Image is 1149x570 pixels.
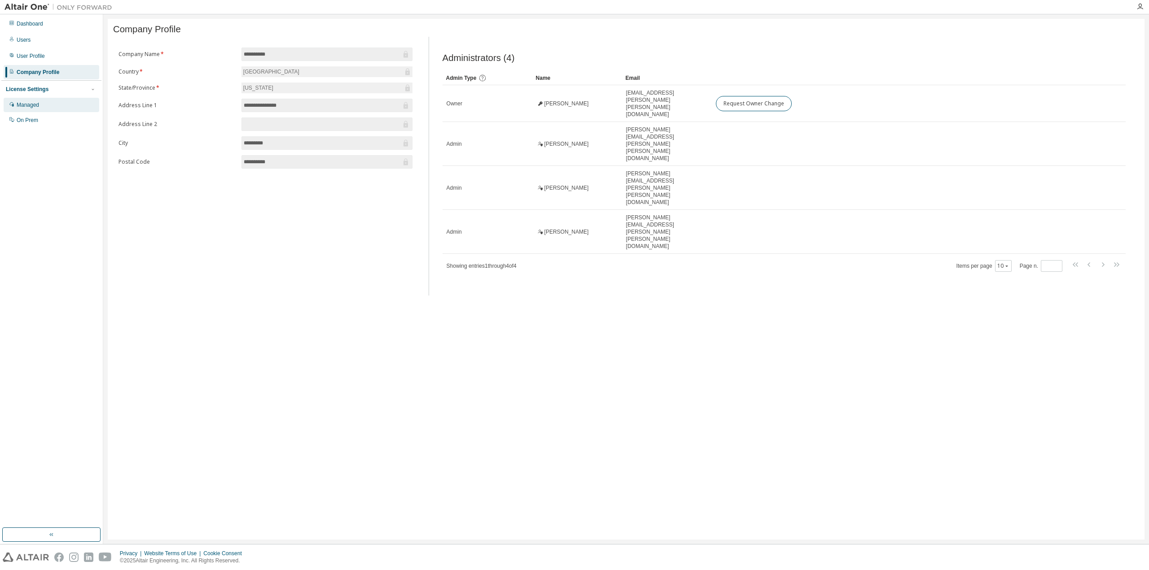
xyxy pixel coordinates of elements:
label: Country [118,68,236,75]
label: City [118,139,236,147]
label: Address Line 2 [118,121,236,128]
span: Admin [447,228,462,235]
div: Users [17,36,31,44]
div: Website Terms of Use [144,550,203,557]
span: Administrators (4) [443,53,515,63]
span: [PERSON_NAME][EMAIL_ADDRESS][PERSON_NAME][PERSON_NAME][DOMAIN_NAME] [626,170,708,206]
span: [PERSON_NAME] [544,228,589,235]
span: Admin Type [446,75,477,81]
label: Company Name [118,51,236,58]
img: altair_logo.svg [3,553,49,562]
div: [GEOGRAPHIC_DATA] [241,66,412,77]
span: [PERSON_NAME] [544,184,589,191]
div: User Profile [17,52,45,60]
label: Address Line 1 [118,102,236,109]
img: linkedin.svg [84,553,93,562]
div: Managed [17,101,39,109]
span: Showing entries 1 through 4 of 4 [447,263,517,269]
span: [EMAIL_ADDRESS][PERSON_NAME][PERSON_NAME][DOMAIN_NAME] [626,89,708,118]
div: License Settings [6,86,48,93]
span: [PERSON_NAME] [544,100,589,107]
div: [GEOGRAPHIC_DATA] [242,67,301,77]
span: [PERSON_NAME][EMAIL_ADDRESS][PERSON_NAME][PERSON_NAME][DOMAIN_NAME] [626,126,708,162]
div: Cookie Consent [203,550,247,557]
div: Dashboard [17,20,43,27]
div: Company Profile [17,69,59,76]
span: Items per page [956,260,1012,272]
span: Admin [447,140,462,148]
div: Email [626,71,708,85]
label: Postal Code [118,158,236,165]
div: [US_STATE] [242,83,275,93]
span: Company Profile [113,24,181,35]
p: © 2025 Altair Engineering, Inc. All Rights Reserved. [120,557,247,565]
button: 10 [997,262,1009,270]
img: youtube.svg [99,553,112,562]
span: Admin [447,184,462,191]
label: State/Province [118,84,236,91]
span: Page n. [1020,260,1062,272]
div: Name [536,71,618,85]
img: instagram.svg [69,553,79,562]
div: [US_STATE] [241,83,412,93]
img: facebook.svg [54,553,64,562]
span: [PERSON_NAME][EMAIL_ADDRESS][PERSON_NAME][PERSON_NAME][DOMAIN_NAME] [626,214,708,250]
span: [PERSON_NAME] [544,140,589,148]
span: Owner [447,100,462,107]
div: Privacy [120,550,144,557]
button: Request Owner Change [716,96,792,111]
img: Altair One [4,3,117,12]
div: On Prem [17,117,38,124]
